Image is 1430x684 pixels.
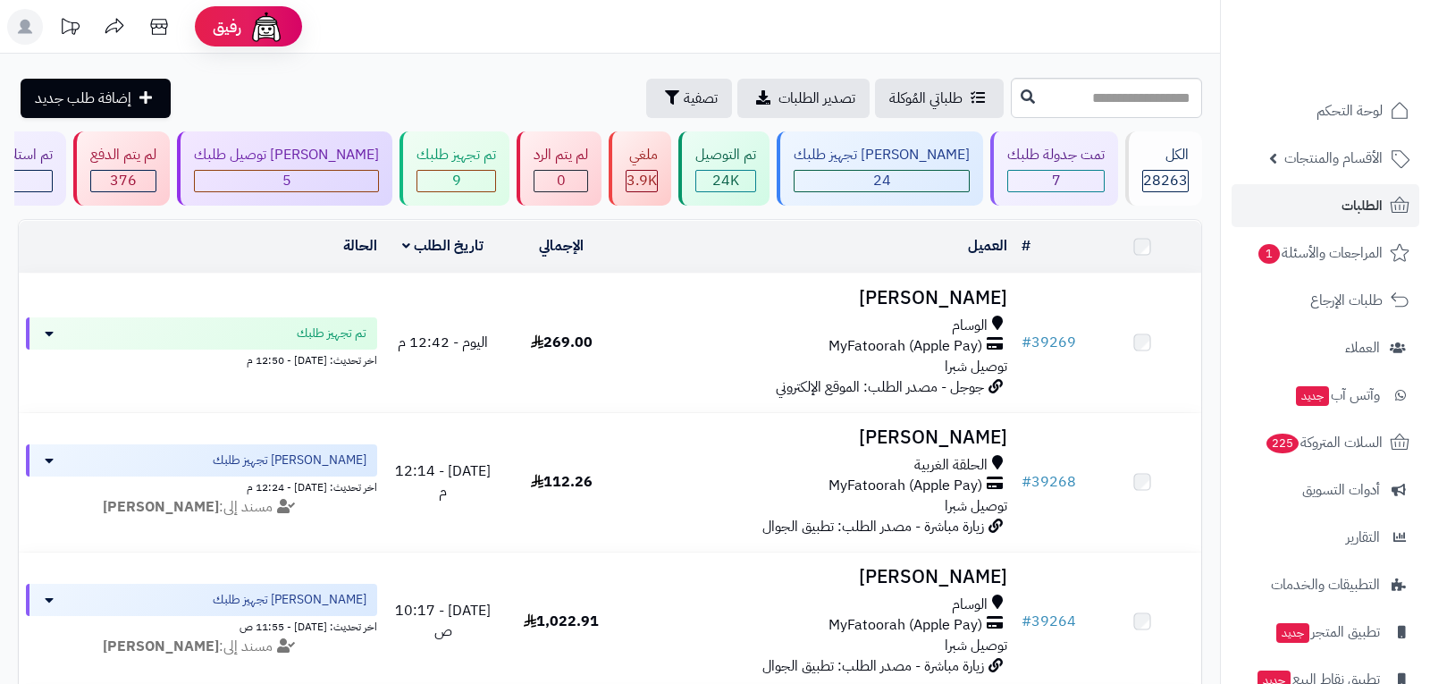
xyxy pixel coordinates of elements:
[945,495,1007,517] span: توصيل شبرا
[646,79,732,118] button: تصفية
[1232,421,1419,464] a: السلات المتروكة225
[26,350,377,368] div: اخر تحديث: [DATE] - 12:50 م
[1008,171,1104,191] div: 7
[1022,332,1076,353] a: #39269
[524,611,599,632] span: 1,022.91
[1310,288,1383,313] span: طلبات الإرجاع
[1122,131,1206,206] a: الكل28263
[795,171,969,191] div: 24
[343,235,377,257] a: الحالة
[762,516,984,537] span: زيارة مباشرة - مصدر الطلب: تطبيق الجوال
[531,332,593,353] span: 269.00
[1258,244,1280,264] span: 1
[684,88,718,109] span: تصفية
[1022,471,1031,493] span: #
[605,131,675,206] a: ملغي 3.9K
[829,336,982,357] span: MyFatoorah (Apple Pay)
[829,615,982,636] span: MyFatoorah (Apple Pay)
[968,235,1007,257] a: العميل
[829,476,982,496] span: MyFatoorah (Apple Pay)
[1232,184,1419,227] a: الطلبات
[1022,235,1030,257] a: #
[1274,620,1380,645] span: تطبيق المتجر
[195,171,378,191] div: 5
[90,145,156,165] div: لم يتم الدفع
[91,171,156,191] div: 376
[987,131,1122,206] a: تمت جدولة طلبك 7
[26,477,377,495] div: اخر تحديث: [DATE] - 12:24 م
[452,170,461,191] span: 9
[1232,563,1419,606] a: التطبيقات والخدمات
[627,288,1007,308] h3: [PERSON_NAME]
[417,171,495,191] div: 9
[1284,146,1383,171] span: الأقسام والمنتجات
[534,145,588,165] div: لم يتم الرد
[627,170,657,191] span: 3.9K
[173,131,396,206] a: [PERSON_NAME] توصيل طلبك 5
[1007,145,1105,165] div: تمت جدولة طلبك
[35,88,131,109] span: إضافة طلب جديد
[398,332,488,353] span: اليوم - 12:42 م
[952,316,988,336] span: الوسام
[396,131,513,206] a: تم تجهيز طلبك 9
[1342,193,1383,218] span: الطلبات
[1345,335,1380,360] span: العملاء
[213,452,366,469] span: [PERSON_NAME] تجهيز طلبك
[213,591,366,609] span: [PERSON_NAME] تجهيز طلبك
[531,471,593,493] span: 112.26
[875,79,1004,118] a: طلباتي المُوكلة
[1232,374,1419,417] a: وآتس آبجديد
[696,171,755,191] div: 23972
[778,88,855,109] span: تصدير الطلبات
[1232,611,1419,654] a: تطبيق المتجرجديد
[627,427,1007,448] h3: [PERSON_NAME]
[1276,623,1309,643] span: جديد
[627,171,657,191] div: 3870
[1232,232,1419,274] a: المراجعات والأسئلة1
[1022,611,1031,632] span: #
[1232,89,1419,132] a: لوحة التحكم
[695,145,756,165] div: تم التوصيل
[1232,326,1419,369] a: العملاء
[416,145,496,165] div: تم تجهيز طلبك
[1296,386,1329,406] span: جديد
[1346,525,1380,550] span: التقارير
[70,131,173,206] a: لم يتم الدفع 376
[402,235,484,257] a: تاريخ الطلب
[1316,98,1383,123] span: لوحة التحكم
[737,79,870,118] a: تصدير الطلبات
[776,376,984,398] span: جوجل - مصدر الطلب: الموقع الإلكتروني
[1265,430,1383,455] span: السلات المتروكة
[945,635,1007,656] span: توصيل شبرا
[110,170,137,191] span: 376
[557,170,566,191] span: 0
[1266,434,1300,453] span: 225
[773,131,987,206] a: [PERSON_NAME] تجهيز طلبك 24
[873,170,891,191] span: 24
[1052,170,1061,191] span: 7
[1302,477,1380,502] span: أدوات التسويق
[213,16,241,38] span: رفيق
[297,325,366,342] span: تم تجهيز طلبك
[103,636,219,657] strong: [PERSON_NAME]
[1232,279,1419,322] a: طلبات الإرجاع
[1232,469,1419,511] a: أدوات التسويق
[675,131,773,206] a: تم التوصيل 24K
[626,145,658,165] div: ملغي
[248,9,284,45] img: ai-face.png
[1022,611,1076,632] a: #39264
[794,145,970,165] div: [PERSON_NAME] تجهيز طلبك
[1022,332,1031,353] span: #
[513,131,605,206] a: لم يتم الرد 0
[945,356,1007,377] span: توصيل شبرا
[13,497,391,518] div: مسند إلى:
[13,637,391,657] div: مسند إلى:
[1022,471,1076,493] a: #39268
[712,170,739,191] span: 24K
[395,600,491,642] span: [DATE] - 10:17 ص
[627,567,1007,587] h3: [PERSON_NAME]
[395,460,491,502] span: [DATE] - 12:14 م
[539,235,584,257] a: الإجمالي
[282,170,291,191] span: 5
[47,9,92,49] a: تحديثات المنصة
